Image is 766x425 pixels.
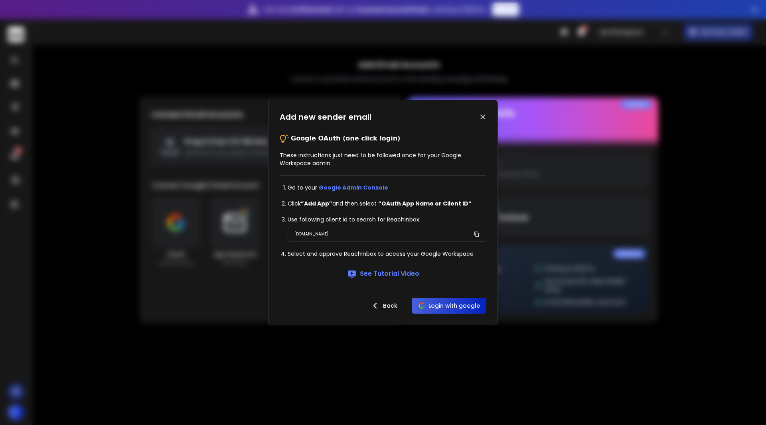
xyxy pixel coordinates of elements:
p: [DOMAIN_NAME] [294,230,328,238]
img: tips [280,134,289,143]
li: Select and approve ReachInbox to access your Google Workspace [288,250,486,258]
li: Use following client Id to search for ReachInbox: [288,215,486,223]
strong: “OAuth App Name or Client ID” [378,200,472,208]
a: Google Admin Console [319,184,388,192]
button: Login with google [412,298,486,314]
strong: ”Add App” [301,200,332,208]
li: Click and then select [288,200,486,208]
button: Back [364,298,404,314]
p: These instructions just need to be followed once for your Google Workspace admin. [280,151,486,167]
a: See Tutorial Video [347,269,419,279]
h1: Add new sender email [280,111,371,123]
p: Google OAuth (one click login) [291,134,400,143]
li: Go to your [288,184,486,192]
